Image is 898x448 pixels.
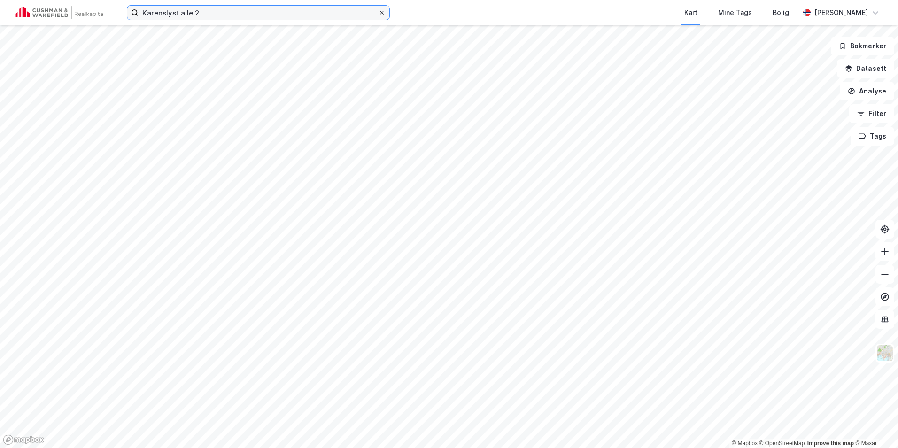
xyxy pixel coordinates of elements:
[837,59,894,78] button: Datasett
[851,127,894,146] button: Tags
[15,6,104,19] img: cushman-wakefield-realkapital-logo.202ea83816669bd177139c58696a8fa1.svg
[773,7,789,18] div: Bolig
[139,6,378,20] input: Søk på adresse, matrikkel, gårdeiere, leietakere eller personer
[759,440,805,447] a: OpenStreetMap
[831,37,894,55] button: Bokmerker
[851,403,898,448] iframe: Chat Widget
[814,7,868,18] div: [PERSON_NAME]
[851,403,898,448] div: Kontrollprogram for chat
[807,440,854,447] a: Improve this map
[684,7,697,18] div: Kart
[876,344,894,362] img: Z
[840,82,894,100] button: Analyse
[849,104,894,123] button: Filter
[718,7,752,18] div: Mine Tags
[3,434,44,445] a: Mapbox homepage
[732,440,758,447] a: Mapbox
